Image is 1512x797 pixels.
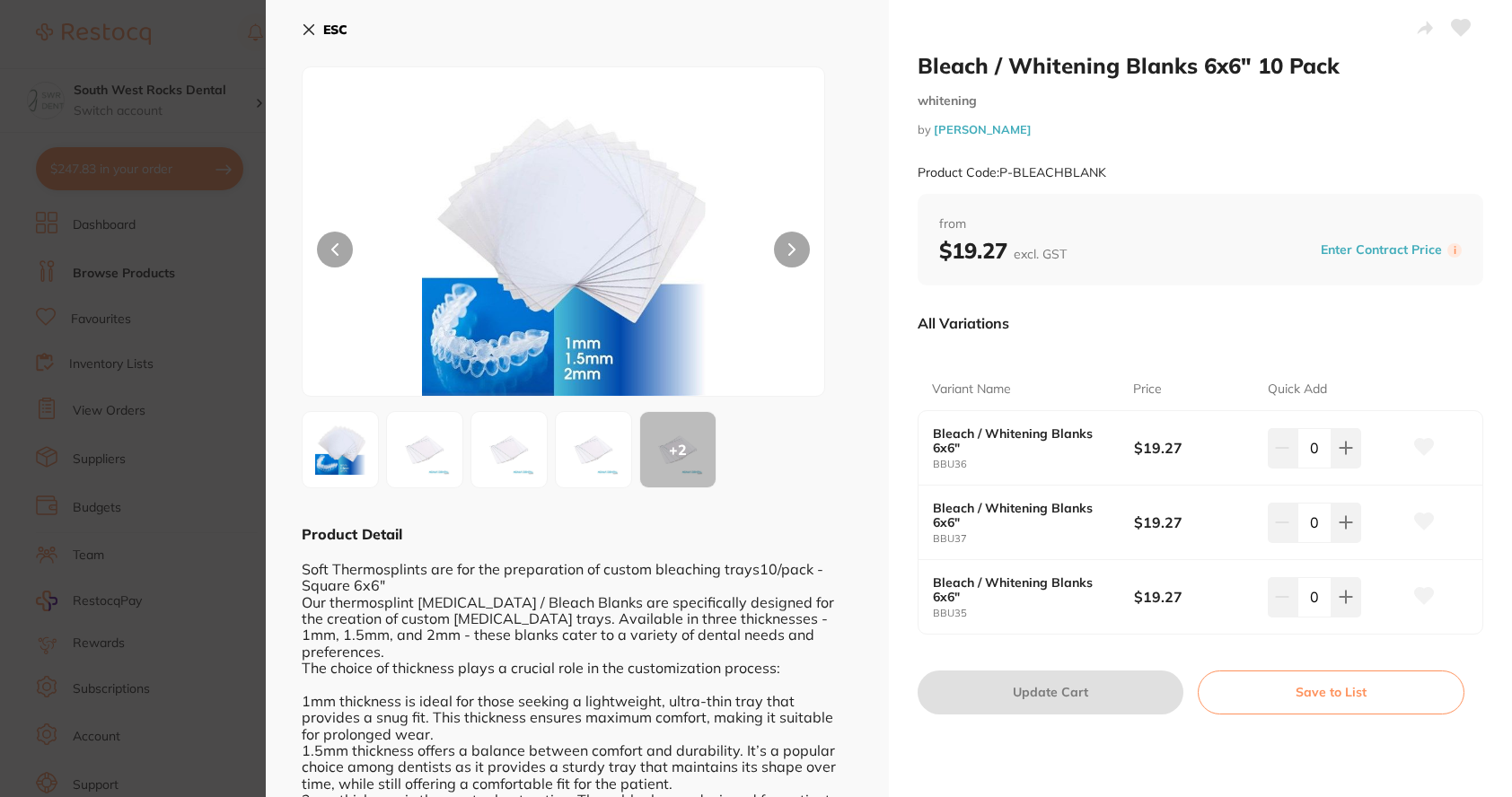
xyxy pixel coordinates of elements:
small: BBU36 [933,459,1134,470]
img: LmpwZw [561,417,626,482]
p: Variant Name [932,381,1011,398]
b: Bleach / Whitening Blanks 6x6" [933,501,1113,530]
button: +2 [639,411,716,488]
span: from [939,215,1462,233]
b: $19.27 [939,237,1067,264]
b: Product Detail [302,525,402,543]
a: [PERSON_NAME] [934,122,1032,136]
p: Price [1133,381,1162,398]
b: ESC [323,22,347,38]
div: + 2 [640,412,716,487]
h2: Bleach / Whitening Blanks 6x6" 10 Pack [918,52,1483,79]
img: YWNoYmxhbmsuanBn [308,417,373,482]
button: ESC [302,14,347,45]
small: Product Code: P-BLEACHBLANK [918,165,1106,180]
b: $19.27 [1134,587,1254,607]
b: $19.27 [1134,512,1254,532]
label: i [1447,243,1462,258]
b: Bleach / Whitening Blanks 6x6" [933,426,1113,455]
p: All Variations [918,314,1009,332]
b: $19.27 [1134,438,1254,458]
img: LmpwZw [392,417,457,482]
img: YWNoYmxhbmsuanBn [407,112,720,396]
button: Save to List [1198,670,1464,714]
button: Update Cart [918,670,1183,714]
p: Quick Add [1268,381,1327,398]
small: BBU37 [933,533,1134,545]
small: by [918,123,1483,136]
b: Bleach / Whitening Blanks 6x6" [933,575,1113,604]
span: excl. GST [1014,246,1067,262]
img: LmpwZw [477,417,541,482]
small: BBU35 [933,608,1134,619]
small: whitening [918,93,1483,109]
button: Enter Contract Price [1315,241,1447,258]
